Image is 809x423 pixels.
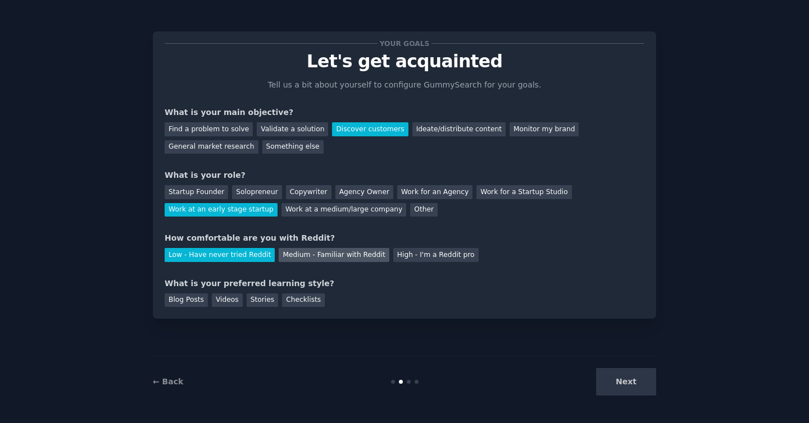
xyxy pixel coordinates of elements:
[165,185,228,199] div: Startup Founder
[262,140,324,154] div: Something else
[212,293,243,307] div: Videos
[165,232,644,244] div: How comfortable are you with Reddit?
[165,248,275,262] div: Low - Have never tried Reddit
[378,38,431,49] span: Your goals
[165,122,253,136] div: Find a problem to solve
[286,185,331,199] div: Copywriter
[397,185,472,199] div: Work for an Agency
[476,185,571,199] div: Work for a Startup Studio
[153,377,183,386] a: ← Back
[412,122,506,136] div: Ideate/distribute content
[165,169,644,181] div: What is your role?
[165,278,644,289] div: What is your preferred learning style?
[257,122,328,136] div: Validate a solution
[510,122,579,136] div: Monitor my brand
[263,79,546,91] p: Tell us a bit about yourself to configure GummySearch for your goals.
[281,203,406,217] div: Work at a medium/large company
[332,122,408,136] div: Discover customers
[165,203,278,217] div: Work at an early stage startup
[232,185,281,199] div: Solopreneur
[165,107,644,118] div: What is your main objective?
[282,293,325,307] div: Checklists
[165,140,258,154] div: General market research
[279,248,389,262] div: Medium - Familiar with Reddit
[335,185,393,199] div: Agency Owner
[165,293,208,307] div: Blog Posts
[393,248,479,262] div: High - I'm a Reddit pro
[247,293,278,307] div: Stories
[165,52,644,71] p: Let's get acquainted
[410,203,438,217] div: Other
